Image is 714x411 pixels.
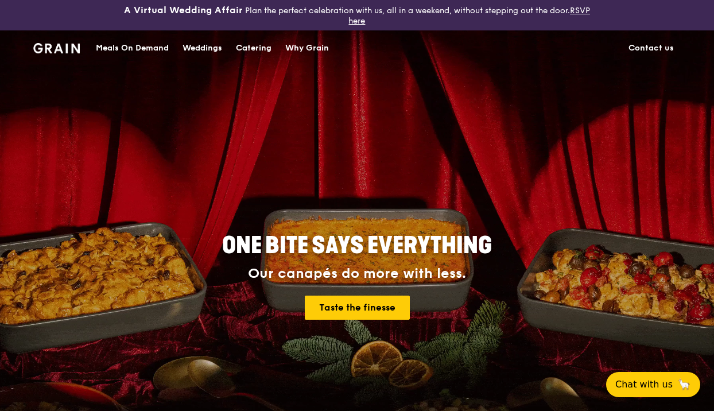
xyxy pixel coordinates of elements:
[96,31,169,65] div: Meals On Demand
[677,378,691,391] span: 🦙
[285,31,329,65] div: Why Grain
[183,31,222,65] div: Weddings
[222,232,492,259] span: ONE BITE SAYS EVERYTHING
[229,31,278,65] a: Catering
[33,43,80,53] img: Grain
[606,372,700,397] button: Chat with us🦙
[176,31,229,65] a: Weddings
[348,6,590,26] a: RSVP here
[150,266,564,282] div: Our canapés do more with less.
[119,5,595,26] div: Plan the perfect celebration with us, all in a weekend, without stepping out the door.
[305,296,410,320] a: Taste the finesse
[278,31,336,65] a: Why Grain
[236,31,271,65] div: Catering
[615,378,673,391] span: Chat with us
[33,30,80,64] a: GrainGrain
[622,31,681,65] a: Contact us
[124,5,243,16] h3: A Virtual Wedding Affair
